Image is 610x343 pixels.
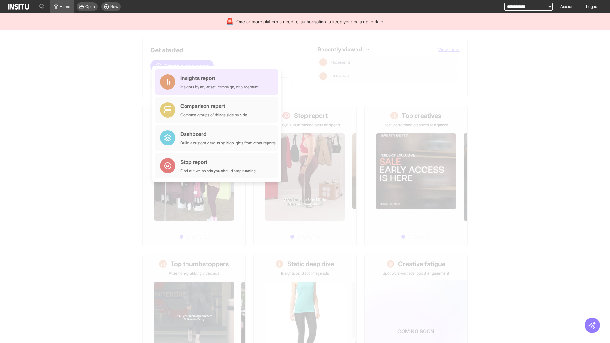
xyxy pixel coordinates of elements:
[180,130,276,138] div: Dashboard
[8,4,29,10] img: Logo
[180,112,247,118] div: Compare groups of things side by side
[85,4,95,9] span: Open
[180,168,256,173] div: Find out which ads you should stop running
[180,158,256,166] div: Stop report
[180,84,259,90] div: Insights by ad, adset, campaign, or placement
[226,17,234,26] div: 🚨
[180,140,276,145] div: Build a custom view using highlights from other reports
[180,102,247,110] div: Comparison report
[180,74,259,82] div: Insights report
[110,4,118,9] span: New
[236,18,384,25] span: One or more platforms need re-authorisation to keep your data up to date.
[60,4,70,9] span: Home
